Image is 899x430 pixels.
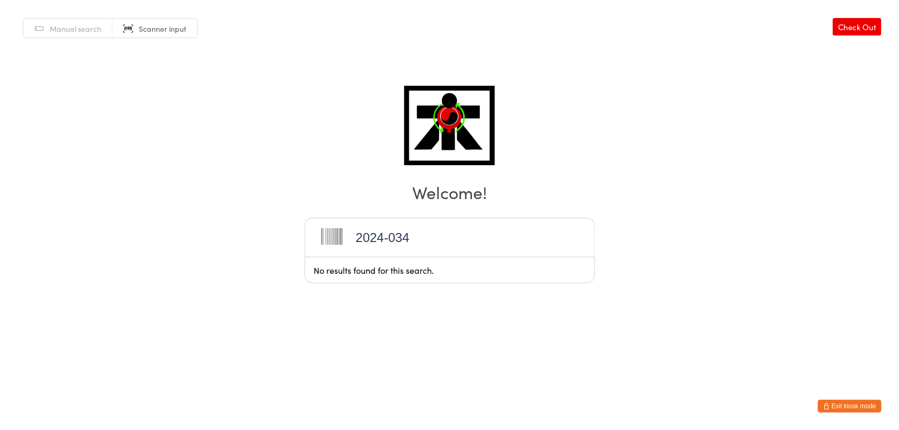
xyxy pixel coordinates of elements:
[50,23,101,34] span: Manual search
[833,18,882,35] a: Check Out
[139,23,186,34] span: Scanner input
[818,400,882,413] button: Exit kiosk mode
[11,180,888,204] h2: Welcome!
[305,257,595,283] div: No results found for this search.
[404,86,495,165] img: ATI Midvale / Midland
[305,218,595,257] input: Scan barcode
